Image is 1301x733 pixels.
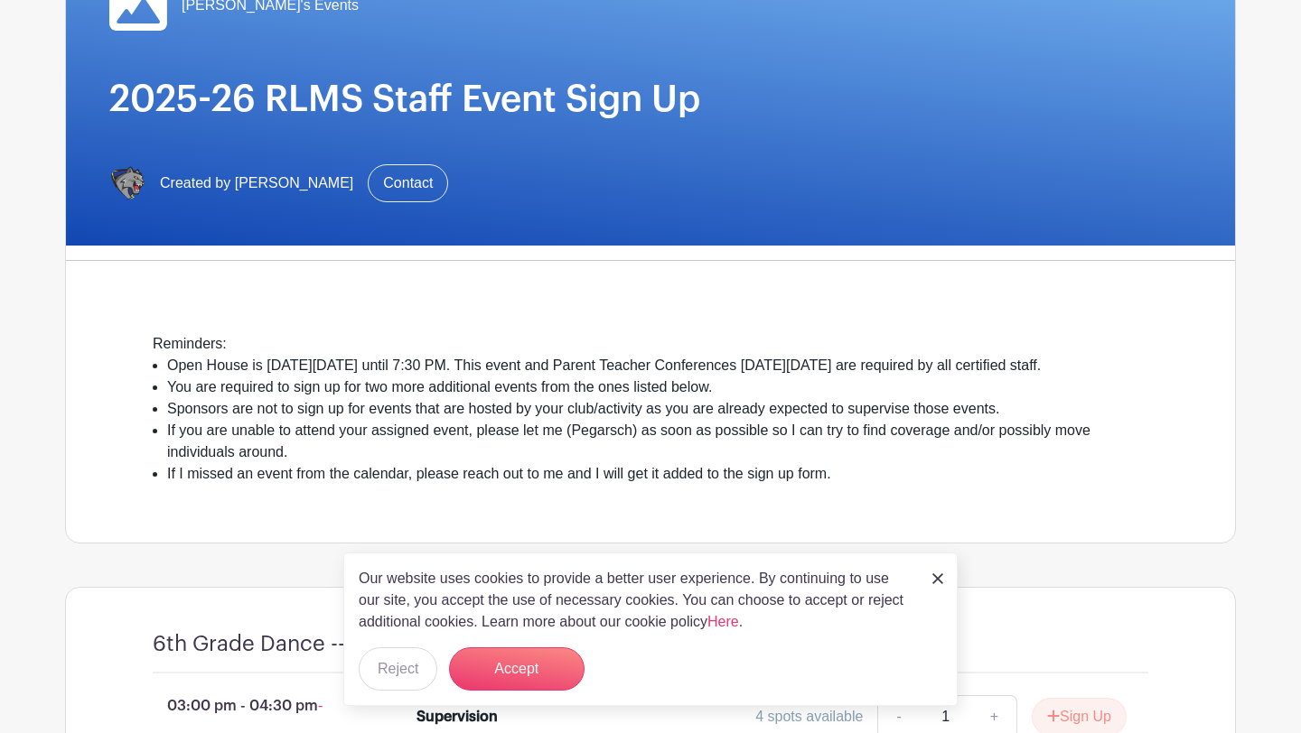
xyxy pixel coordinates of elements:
span: - [318,698,323,713]
div: Reminders: [153,333,1148,355]
li: You are required to sign up for two more additional events from the ones listed below. [167,376,1148,398]
p: Our website uses cookies to provide a better user experience. By continuing to use our site, you ... [359,568,913,633]
h1: 2025-26 RLMS Staff Event Sign Up [109,78,1192,121]
a: Contact [368,164,448,202]
li: If I missed an event from the calendar, please reach out to me and I will get it added to the sig... [167,463,1148,485]
a: Here [707,614,739,629]
img: close_button-5f87c8562297e5c2d7936805f587ecaba9071eb48480494691a3f1689db116b3.svg [932,573,943,584]
button: Reject [359,647,437,691]
li: Open House is [DATE][DATE] until 7:30 PM. This event and Parent Teacher Conferences [DATE][DATE] ... [167,355,1148,376]
li: Sponsors are not to sign up for events that are hosted by your club/activity as you are already e... [167,398,1148,420]
li: If you are unable to attend your assigned event, please let me (Pegarsch) as soon as possible so ... [167,420,1148,463]
div: 4 spots available [755,706,863,728]
img: IMG_6734.PNG [109,165,145,201]
button: Accept [449,647,585,691]
p: 03:00 pm - 04:30 pm [124,688,388,724]
span: Created by [PERSON_NAME] [160,172,353,194]
h4: 6th Grade Dance -- [DATE] [153,631,418,657]
div: Supervision [417,706,498,728]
